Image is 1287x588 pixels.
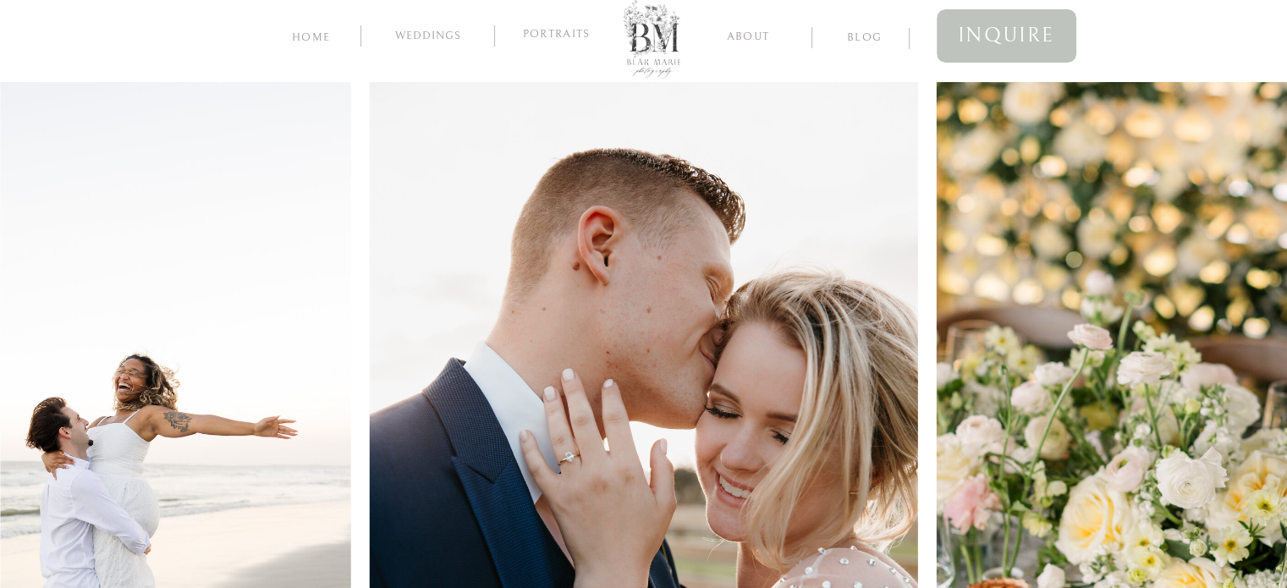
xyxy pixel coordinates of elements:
a: Weddings [383,30,474,47]
a: home [289,28,334,44]
a: Portraits [516,28,597,43]
span: inquire [958,18,1055,54]
a: blog [832,28,898,44]
a: inquire [937,9,1076,63]
a: about [708,27,789,43]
